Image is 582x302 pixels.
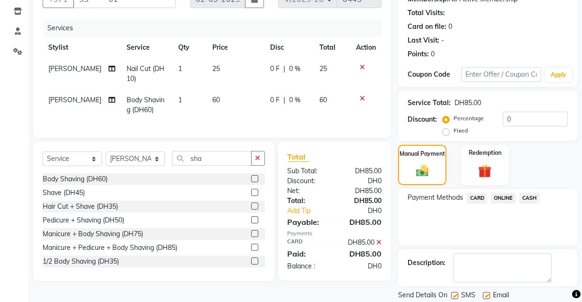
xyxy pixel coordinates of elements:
[127,64,164,83] span: Nail Cut (DH10)
[461,67,541,82] input: Enter Offer / Coupon Code
[173,37,207,58] th: Qty
[408,98,451,108] div: Service Total:
[545,68,572,82] button: Apply
[335,216,389,228] div: DH85.00
[474,163,496,179] img: _gift.svg
[288,230,382,238] div: Payments
[43,37,121,58] th: Stylist
[281,238,335,248] div: CARD
[448,22,452,32] div: 0
[289,95,300,105] span: 0 %
[454,114,484,123] label: Percentage
[335,176,389,186] div: DH0
[408,22,446,32] div: Card on file:
[431,49,435,59] div: 0
[264,37,314,58] th: Disc
[493,290,509,302] span: Email
[350,37,382,58] th: Action
[281,261,335,271] div: Balance :
[43,257,119,266] div: 1/2 Body Shaving (DH35)
[344,206,389,216] div: DH0
[43,229,143,239] div: Manicure + Body Shaving (DH75)
[172,151,252,166] input: Search or Scan
[48,64,101,73] span: [PERSON_NAME]
[48,96,101,104] span: [PERSON_NAME]
[408,36,439,45] div: Last Visit:
[519,193,540,204] span: CASH
[408,115,437,124] div: Discount:
[121,37,172,58] th: Service
[408,49,429,59] div: Points:
[400,150,445,158] label: Manual Payment
[281,166,335,176] div: Sub Total:
[319,64,327,73] span: 25
[491,193,516,204] span: ONLINE
[43,174,108,184] div: Body Shaving (DH60)
[288,152,309,162] span: Total
[281,206,344,216] a: Add Tip
[43,215,124,225] div: Pedicure + Shaving (DH50)
[281,176,335,186] div: Discount:
[469,149,501,157] label: Redemption
[408,258,446,268] div: Description:
[319,96,327,104] span: 60
[412,164,433,178] img: _cash.svg
[283,64,285,74] span: |
[335,248,389,259] div: DH85.00
[335,196,389,206] div: DH85.00
[335,186,389,196] div: DH85.00
[178,64,182,73] span: 1
[281,248,335,259] div: Paid:
[408,193,463,203] span: Payment Methods
[212,64,220,73] span: 25
[270,64,280,74] span: 0 F
[283,95,285,105] span: |
[281,186,335,196] div: Net:
[281,216,335,228] div: Payable:
[43,202,118,212] div: Hair Cut + Shave (DH35)
[44,19,389,37] div: Services
[335,261,389,271] div: DH0
[207,37,265,58] th: Price
[398,290,447,302] span: Send Details On
[127,96,164,114] span: Body Shaving (DH60)
[212,96,220,104] span: 60
[43,243,177,253] div: Manicure + Pedicure + Body Shaving (DH85)
[281,196,335,206] div: Total:
[314,37,350,58] th: Total
[335,166,389,176] div: DH85.00
[467,193,487,204] span: CARD
[335,238,389,248] div: DH85.00
[454,126,468,135] label: Fixed
[408,8,445,18] div: Total Visits:
[455,98,481,108] div: DH85.00
[461,290,475,302] span: SMS
[270,95,280,105] span: 0 F
[178,96,182,104] span: 1
[408,70,461,80] div: Coupon Code
[441,36,444,45] div: -
[289,64,300,74] span: 0 %
[43,188,85,198] div: Shave (DH45)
